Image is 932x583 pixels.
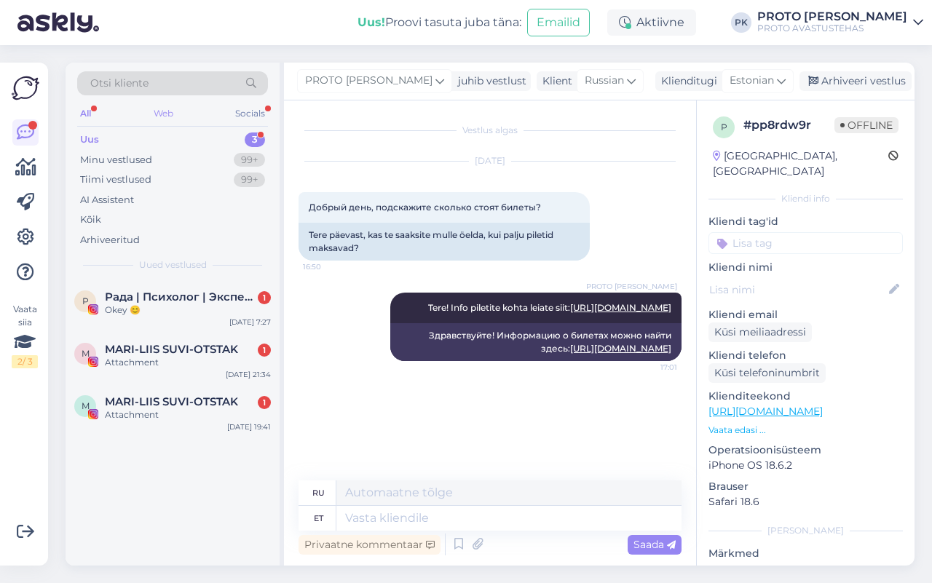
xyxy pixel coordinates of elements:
[607,9,696,36] div: Aktiivne
[757,11,907,23] div: PROTO [PERSON_NAME]
[12,303,38,368] div: Vaata siia
[82,296,89,306] span: Р
[82,400,90,411] span: M
[312,480,325,505] div: ru
[570,343,671,354] a: [URL][DOMAIN_NAME]
[105,408,271,421] div: Attachment
[708,348,903,363] p: Kliendi telefon
[799,71,912,91] div: Arhiveeri vestlus
[731,12,751,33] div: PK
[428,302,671,313] span: Tere! Info piletite kohta leiate siit:
[314,506,323,531] div: et
[105,290,256,304] span: Рада | Психолог | Эксперт по развитию детей
[708,307,903,322] p: Kliendi email
[708,214,903,229] p: Kliendi tag'id
[633,538,676,551] span: Saada
[358,15,385,29] b: Uus!
[229,317,271,328] div: [DATE] 7:27
[151,104,176,123] div: Web
[708,424,903,437] p: Vaata edasi ...
[730,73,774,89] span: Estonian
[309,202,541,213] span: Добрый день, подскажите сколько стоят билеты?
[708,546,903,561] p: Märkmed
[105,343,238,356] span: MARI-LIIS SUVI-OTSTAK
[623,362,677,373] span: 17:01
[90,76,149,91] span: Otsi kliente
[713,148,888,179] div: [GEOGRAPHIC_DATA], [GEOGRAPHIC_DATA]
[708,524,903,537] div: [PERSON_NAME]
[834,117,899,133] span: Offline
[743,116,834,134] div: # pp8rdw9r
[708,232,903,254] input: Lisa tag
[299,154,682,167] div: [DATE]
[105,395,238,408] span: MARI-LIIS SUVI-OTSTAK
[80,193,134,207] div: AI Assistent
[82,348,90,359] span: M
[80,153,152,167] div: Minu vestlused
[258,344,271,357] div: 1
[80,172,151,187] div: Tiimi vestlused
[537,74,572,89] div: Klient
[227,421,271,432] div: [DATE] 19:41
[234,172,265,187] div: 99+
[80,213,101,227] div: Kõik
[77,104,94,123] div: All
[139,258,207,271] span: Uued vestlused
[708,458,903,473] p: iPhone OS 18.6.2
[226,369,271,380] div: [DATE] 21:34
[105,304,271,317] div: Okey 😊
[708,260,903,275] p: Kliendi nimi
[757,11,923,34] a: PROTO [PERSON_NAME]PROTO AVASTUSTEHAS
[234,153,265,167] div: 99+
[305,73,433,89] span: PROTO [PERSON_NAME]
[721,122,727,132] span: p
[586,281,677,292] span: PROTO [PERSON_NAME]
[303,261,358,272] span: 16:50
[708,192,903,205] div: Kliendi info
[299,535,441,555] div: Privaatne kommentaar
[708,322,812,342] div: Küsi meiliaadressi
[708,479,903,494] p: Brauser
[232,104,268,123] div: Socials
[708,363,826,383] div: Küsi telefoninumbrit
[527,9,590,36] button: Emailid
[708,494,903,509] p: Safari 18.6
[12,74,39,102] img: Askly Logo
[757,23,907,34] div: PROTO AVASTUSTEHAS
[80,233,140,247] div: Arhiveeritud
[585,73,624,89] span: Russian
[452,74,526,89] div: juhib vestlust
[80,132,99,147] div: Uus
[708,443,903,458] p: Operatsioonisüsteem
[390,323,682,361] div: Здравствуйте! Информацию о билетах можно найти здесь:
[299,223,590,261] div: Tere päevast, kas te saaksite mulle öelda, kui palju piletid maksavad?
[12,355,38,368] div: 2 / 3
[655,74,717,89] div: Klienditugi
[709,282,886,298] input: Lisa nimi
[105,356,271,369] div: Attachment
[245,132,265,147] div: 3
[708,389,903,404] p: Klienditeekond
[358,14,521,31] div: Proovi tasuta juba täna:
[299,124,682,137] div: Vestlus algas
[708,405,823,418] a: [URL][DOMAIN_NAME]
[258,396,271,409] div: 1
[570,302,671,313] a: [URL][DOMAIN_NAME]
[258,291,271,304] div: 1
